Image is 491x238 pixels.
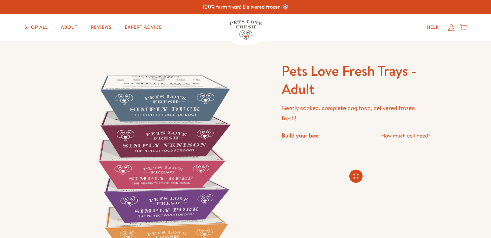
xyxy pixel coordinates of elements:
[282,62,431,98] h1: Pets Love Fresh Trays - Adult
[282,103,431,123] p: Gently cooked, complete dog food, delivered frozen fresh!
[229,20,262,40] img: Pets Love Fresh
[349,170,363,183] svg: Connecting store
[381,132,430,140] a: How much do I need?
[421,21,444,34] a: Help
[86,21,117,34] a: Reviews
[55,21,83,34] a: About
[120,21,167,34] a: Expert Advice
[19,21,53,34] a: Shop All
[282,132,320,139] h4: Build your box:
